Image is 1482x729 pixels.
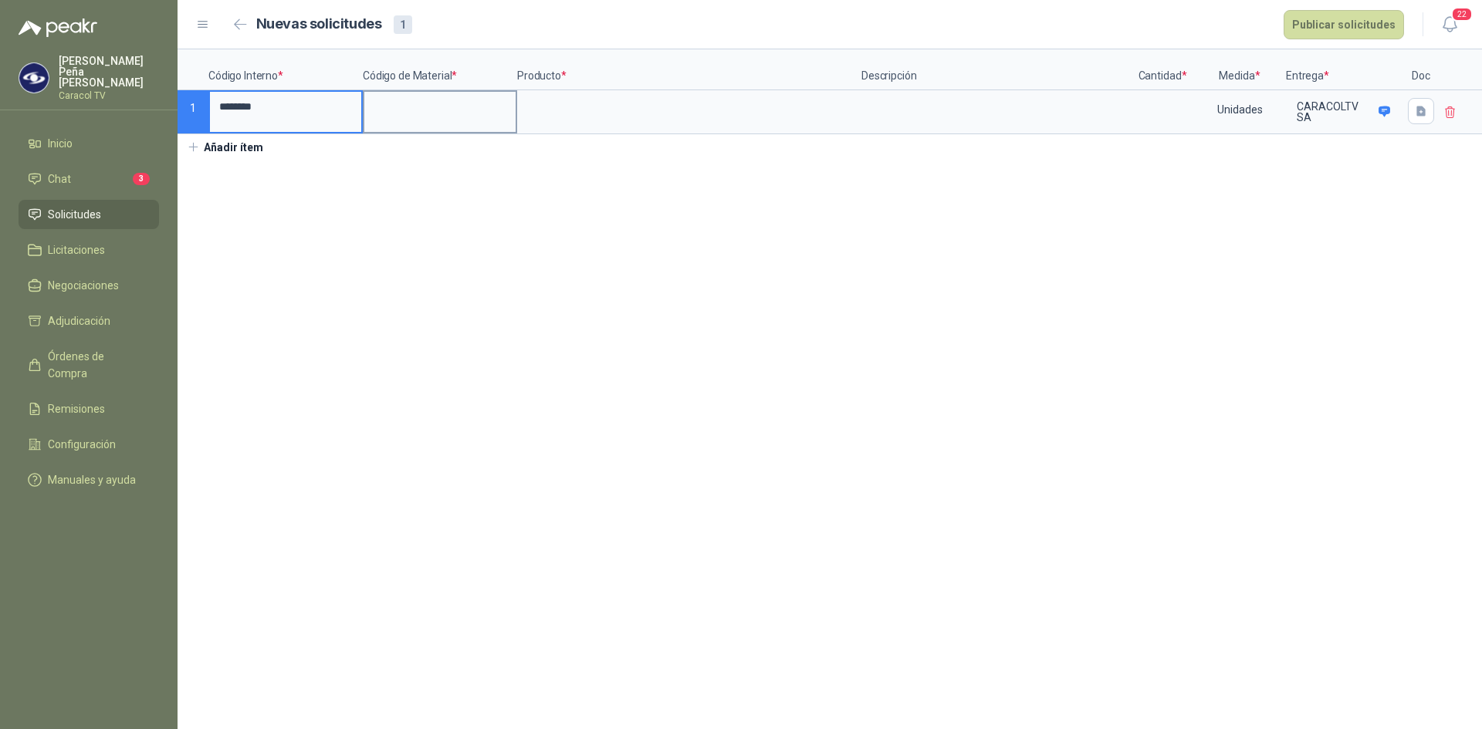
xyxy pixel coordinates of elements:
p: Cantidad [1132,49,1193,90]
p: Entrega [1286,49,1402,90]
a: Solicitudes [19,200,159,229]
a: Licitaciones [19,235,159,265]
img: Logo peakr [19,19,97,37]
p: Producto [517,49,861,90]
button: 22 [1436,11,1463,39]
span: Configuración [48,436,116,453]
span: Manuales y ayuda [48,471,136,488]
div: Unidades [1195,92,1284,127]
p: CARACOLTV SA [1297,101,1373,123]
img: Company Logo [19,63,49,93]
p: 1 [178,90,208,134]
a: Chat3 [19,164,159,194]
a: Manuales y ayuda [19,465,159,494]
p: [PERSON_NAME] Peña [PERSON_NAME] [59,56,159,88]
a: Remisiones [19,394,159,424]
p: Medida [1193,49,1286,90]
span: Solicitudes [48,206,101,223]
a: Adjudicación [19,306,159,336]
button: Publicar solicitudes [1284,10,1404,39]
span: Licitaciones [48,241,105,258]
div: 1 [394,15,412,34]
p: Caracol TV [59,91,159,100]
span: Chat [48,170,71,187]
h2: Nuevas solicitudes [256,13,382,35]
a: Configuración [19,430,159,459]
span: Adjudicación [48,312,110,329]
a: Negociaciones [19,271,159,300]
span: Remisiones [48,400,105,417]
a: Inicio [19,129,159,158]
a: Órdenes de Compra [19,342,159,388]
button: Añadir ítem [178,134,272,160]
span: Órdenes de Compra [48,348,144,382]
span: 3 [133,173,150,185]
p: Código de Material [363,49,517,90]
p: Doc [1402,49,1440,90]
span: 22 [1451,7,1473,22]
p: Descripción [861,49,1132,90]
p: Código Interno [208,49,363,90]
span: Inicio [48,135,73,152]
span: Negociaciones [48,277,119,294]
